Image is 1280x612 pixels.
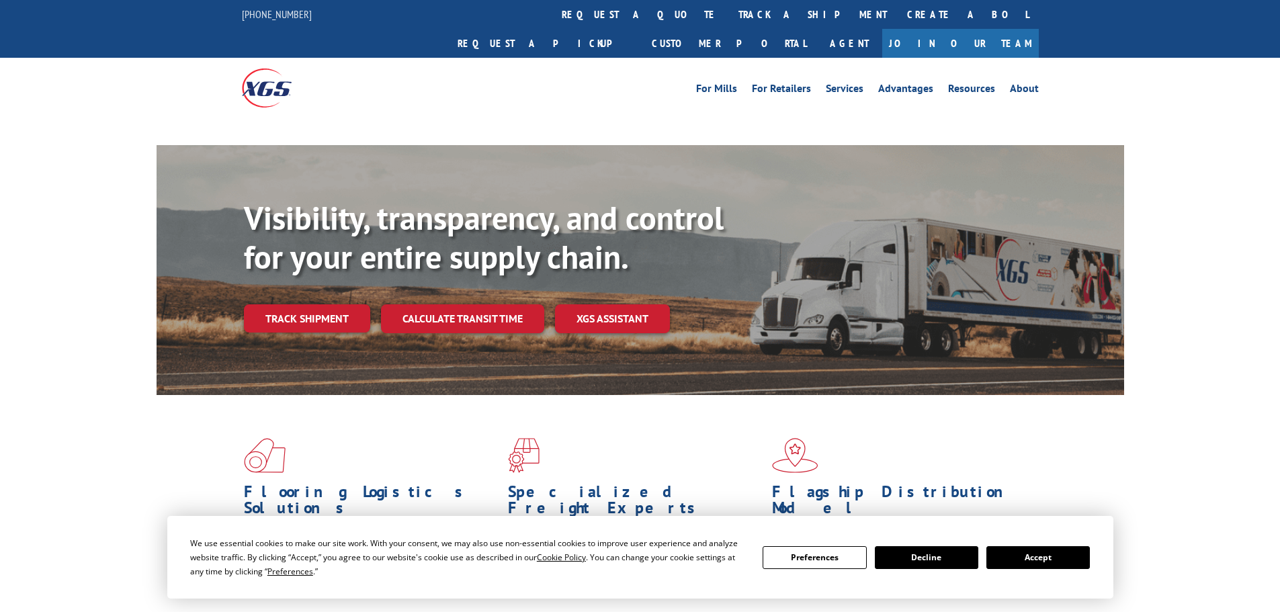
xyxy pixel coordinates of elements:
[167,516,1113,599] div: Cookie Consent Prompt
[267,566,313,577] span: Preferences
[882,29,1039,58] a: Join Our Team
[244,484,498,523] h1: Flooring Logistics Solutions
[772,438,818,473] img: xgs-icon-flagship-distribution-model-red
[948,83,995,98] a: Resources
[242,7,312,21] a: [PHONE_NUMBER]
[1010,83,1039,98] a: About
[508,484,762,523] h1: Specialized Freight Experts
[696,83,737,98] a: For Mills
[816,29,882,58] a: Agent
[244,197,724,277] b: Visibility, transparency, and control for your entire supply chain.
[508,438,540,473] img: xgs-icon-focused-on-flooring-red
[826,83,863,98] a: Services
[763,546,866,569] button: Preferences
[878,83,933,98] a: Advantages
[642,29,816,58] a: Customer Portal
[244,304,370,333] a: Track shipment
[244,438,286,473] img: xgs-icon-total-supply-chain-intelligence-red
[447,29,642,58] a: Request a pickup
[986,546,1090,569] button: Accept
[772,484,1026,523] h1: Flagship Distribution Model
[555,304,670,333] a: XGS ASSISTANT
[752,83,811,98] a: For Retailers
[875,546,978,569] button: Decline
[190,536,746,578] div: We use essential cookies to make our site work. With your consent, we may also use non-essential ...
[381,304,544,333] a: Calculate transit time
[537,552,586,563] span: Cookie Policy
